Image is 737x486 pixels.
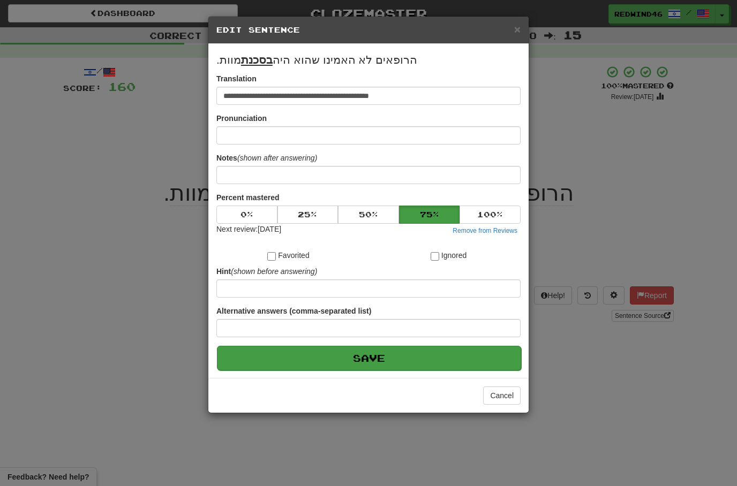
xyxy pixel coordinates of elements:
button: 50% [338,206,399,224]
input: Ignored [431,252,439,261]
p: הרופאים לא האמינו שהוא היה מוות. [216,52,521,68]
label: Notes [216,153,317,163]
button: Close [514,24,521,35]
input: Favorited [267,252,276,261]
em: (shown before answering) [231,267,317,276]
label: Pronunciation [216,113,267,124]
label: Ignored [431,250,467,261]
label: Translation [216,73,257,84]
button: Save [217,346,521,370]
button: Remove from Reviews [449,225,521,237]
button: 0% [216,206,277,224]
button: 25% [277,206,339,224]
div: Next review: [DATE] [216,224,281,237]
label: Hint [216,266,317,277]
u: בסכנת [241,54,273,66]
em: (shown after answering) [237,154,317,162]
label: Percent mastered [216,192,280,203]
h5: Edit Sentence [216,25,521,35]
label: Alternative answers (comma-separated list) [216,306,371,316]
button: 75% [399,206,460,224]
div: Percent mastered [216,206,521,224]
button: Cancel [483,386,521,405]
span: × [514,23,521,35]
button: 100% [460,206,521,224]
label: Favorited [267,250,309,261]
